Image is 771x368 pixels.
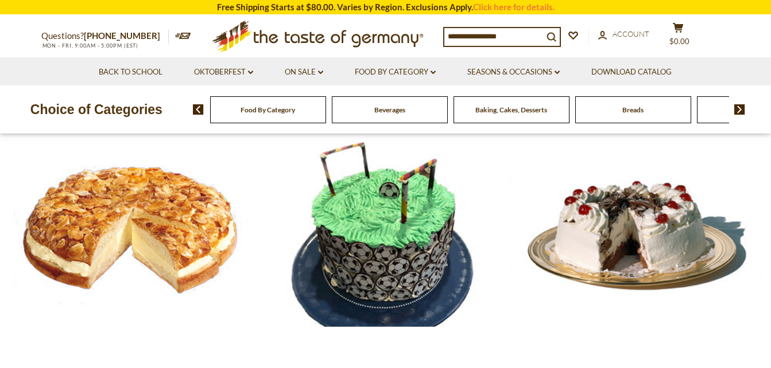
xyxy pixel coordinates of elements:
a: Click here for details. [473,2,555,12]
a: Beverages [374,105,405,114]
a: [PHONE_NUMBER] [84,30,160,41]
a: Food By Category [355,66,436,79]
span: Account [613,29,649,38]
a: Back to School [99,66,162,79]
a: On Sale [285,66,323,79]
a: Account [598,28,649,41]
img: next arrow [734,104,745,115]
a: Breads [622,105,644,114]
a: Baking, Cakes, Desserts [475,105,547,114]
img: previous arrow [193,104,204,115]
p: Questions? [41,29,169,44]
span: MON - FRI, 9:00AM - 5:00PM (EST) [41,42,139,49]
a: Seasons & Occasions [467,66,560,79]
a: Download Catalog [591,66,672,79]
span: $0.00 [669,37,689,46]
a: Food By Category [241,105,295,114]
a: Oktoberfest [194,66,253,79]
button: $0.00 [661,22,696,51]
